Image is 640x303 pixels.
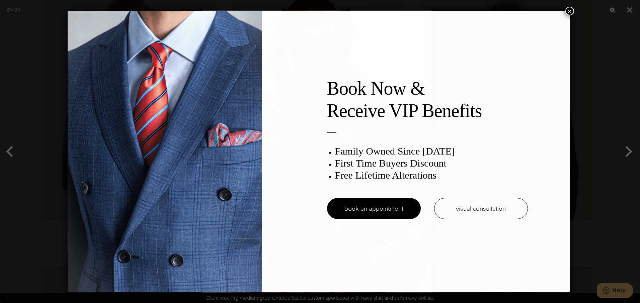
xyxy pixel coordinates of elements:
a: book an appointment [327,198,421,219]
button: Close [565,7,574,15]
h3: First Time Buyers Discount [335,157,528,169]
h3: Family Owned Since [DATE] [335,145,528,157]
span: Help [15,5,29,11]
a: visual consultation [434,198,528,219]
h3: Free Lifetime Alterations [335,169,528,181]
h2: Book Now & Receive VIP Benefits [327,77,528,122]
